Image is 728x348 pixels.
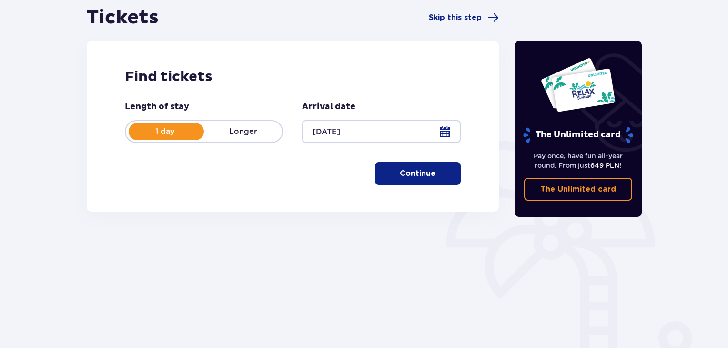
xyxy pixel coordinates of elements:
[522,127,634,143] p: The Unlimited card
[590,162,619,169] span: 649 PLN
[429,12,482,23] span: Skip this step
[540,57,616,113] img: Two entry cards to Suntago with the word 'UNLIMITED RELAX', featuring a white background with tro...
[125,68,461,86] h2: Find tickets
[204,126,282,137] p: Longer
[400,168,435,179] p: Continue
[375,162,461,185] button: Continue
[125,101,189,113] p: Length of stay
[540,184,616,194] p: The Unlimited card
[524,178,633,201] a: The Unlimited card
[302,101,355,113] p: Arrival date
[87,6,159,30] h1: Tickets
[524,151,633,170] p: Pay once, have fun all-year round. From just !
[429,12,499,23] a: Skip this step
[126,126,204,137] p: 1 day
